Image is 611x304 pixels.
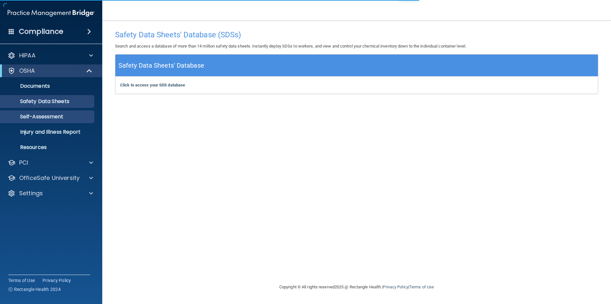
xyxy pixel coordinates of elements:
a: Terms of Use [8,277,35,284]
a: HIPAA [8,52,93,59]
img: PMB logo [8,7,95,19]
span: Ⓒ Rectangle Health 2024 [8,286,61,293]
a: OSHA [8,67,93,75]
p: Documents [4,83,91,89]
a: PCI [8,159,93,167]
p: Search and access a database of more than 14 million safety data sheets. Instantly deploy SDSs to... [115,42,598,50]
p: Injury and Illness Report [4,129,91,135]
h5: Safety Data Sheets' Database [119,60,204,71]
p: OfficeSafe University [19,174,80,182]
h4: Compliance [19,27,63,36]
a: Terms of Use [409,285,434,289]
a: Settings [8,189,93,197]
p: Resources [4,144,91,151]
p: Settings [19,189,43,197]
h4: Safety Data Sheets' Database (SDSs) [115,31,598,39]
p: Self-Assessment [4,114,91,120]
p: PCI [19,159,28,167]
p: OSHA [19,67,35,75]
a: OfficeSafe University [8,174,93,182]
a: Privacy Policy [43,277,71,284]
a: Privacy Policy [383,285,408,289]
div: Copyright © All rights reserved 2025 @ Rectangle Health | | [240,277,473,297]
p: Safety Data Sheets [4,98,91,105]
p: HIPAA [19,52,35,59]
a: Click to access your SDS database [120,83,185,87]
